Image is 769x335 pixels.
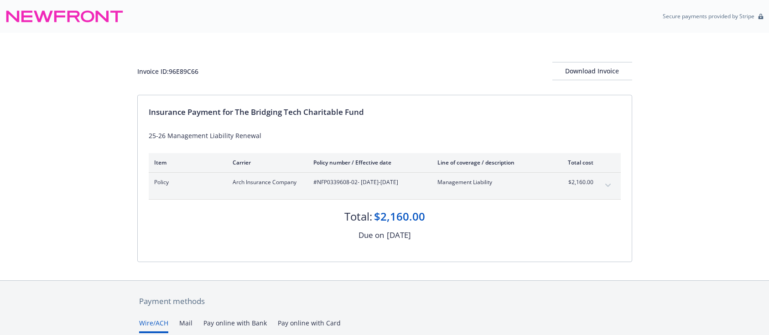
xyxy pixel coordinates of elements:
div: Insurance Payment for The Bridging Tech Charitable Fund [149,106,621,118]
div: Invoice ID: 96E89C66 [137,67,198,76]
div: 25-26 Management Liability Renewal [149,131,621,140]
button: Pay online with Bank [203,318,267,333]
div: Payment methods [139,295,630,307]
div: Due on [359,229,384,241]
p: Secure payments provided by Stripe [663,12,754,20]
button: expand content [601,178,615,193]
span: $2,160.00 [559,178,593,186]
button: Pay online with Card [278,318,341,333]
button: Wire/ACH [139,318,168,333]
span: Management Liability [437,178,545,186]
div: Download Invoice [552,62,632,80]
div: Total cost [559,159,593,166]
div: Item [154,159,218,166]
span: Arch Insurance Company [233,178,299,186]
span: #NFP0339608-02 - [DATE]-[DATE] [313,178,423,186]
div: Policy number / Effective date [313,159,423,166]
span: Policy [154,178,218,186]
div: Total: [344,209,372,224]
button: Download Invoice [552,62,632,80]
button: Mail [179,318,192,333]
div: [DATE] [387,229,411,241]
div: $2,160.00 [374,209,425,224]
div: Line of coverage / description [437,159,545,166]
div: Carrier [233,159,299,166]
div: PolicyArch Insurance Company#NFP0339608-02- [DATE]-[DATE]Management Liability$2,160.00expand content [149,173,621,199]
